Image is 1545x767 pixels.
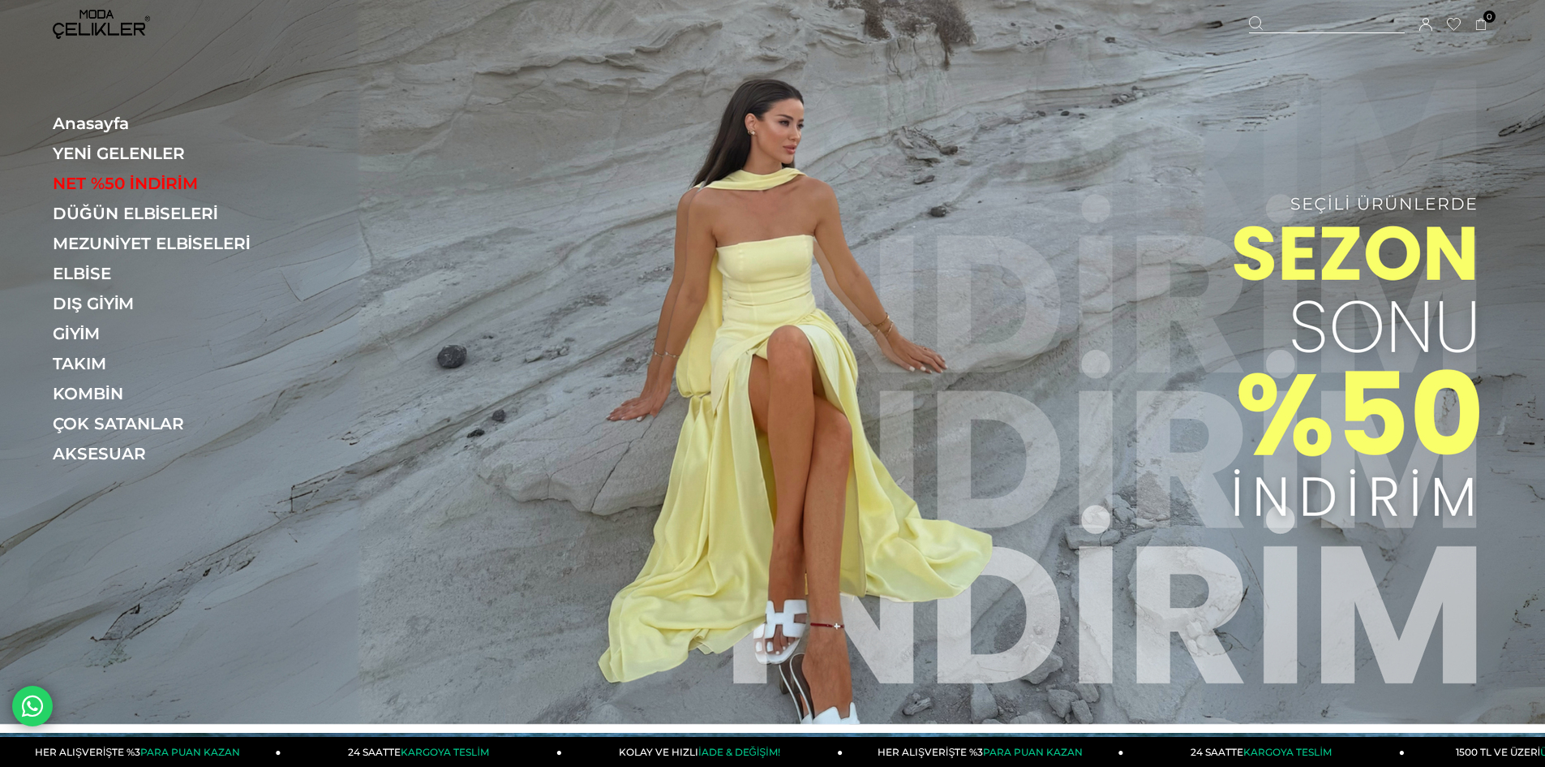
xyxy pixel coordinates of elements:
[562,737,843,767] a: KOLAY VE HIZLIİADE & DEĞİŞİM!
[281,737,562,767] a: 24 SAATTEKARGOYA TESLİM
[53,384,276,403] a: KOMBİN
[53,234,276,253] a: MEZUNİYET ELBİSELERİ
[53,354,276,373] a: TAKIM
[1243,746,1331,758] span: KARGOYA TESLİM
[53,294,276,313] a: DIŞ GİYİM
[53,444,276,463] a: AKSESUAR
[1483,11,1496,23] span: 0
[843,737,1123,767] a: HER ALIŞVERİŞTE %3PARA PUAN KAZAN
[140,746,240,758] span: PARA PUAN KAZAN
[401,746,488,758] span: KARGOYA TESLİM
[53,174,276,193] a: NET %50 İNDİRİM
[1475,19,1487,31] a: 0
[53,264,276,283] a: ELBİSE
[698,746,779,758] span: İADE & DEĞİŞİM!
[53,10,150,39] img: logo
[53,144,276,163] a: YENİ GELENLER
[983,746,1083,758] span: PARA PUAN KAZAN
[53,204,276,223] a: DÜĞÜN ELBİSELERİ
[1124,737,1405,767] a: 24 SAATTEKARGOYA TESLİM
[53,324,276,343] a: GİYİM
[53,414,276,433] a: ÇOK SATANLAR
[53,114,276,133] a: Anasayfa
